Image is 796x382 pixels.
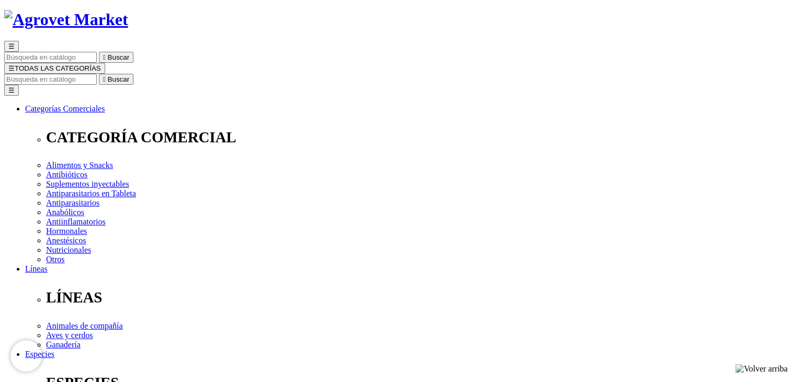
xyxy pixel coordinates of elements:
[46,289,792,306] p: LÍNEAS
[46,208,84,217] a: Anabólicos
[46,227,87,235] a: Hormonales
[8,64,15,72] span: ☰
[4,63,105,74] button: ☰TODAS LAS CATEGORÍAS
[46,255,65,264] a: Otros
[46,161,113,170] a: Alimentos y Snacks
[4,10,128,29] img: Agrovet Market
[46,129,792,146] p: CATEGORÍA COMERCIAL
[10,340,42,372] iframe: Brevo live chat
[108,53,129,61] span: Buscar
[103,53,106,61] i: 
[99,52,133,63] button:  Buscar
[25,104,105,113] a: Categorías Comerciales
[46,340,81,349] a: Ganadería
[99,74,133,85] button:  Buscar
[46,331,93,340] a: Aves y cerdos
[735,364,788,374] img: Volver arriba
[46,170,87,179] a: Antibióticos
[4,85,19,96] button: ☰
[8,42,15,50] span: ☰
[46,245,91,254] a: Nutricionales
[25,264,48,273] a: Líneas
[25,350,54,358] a: Especies
[46,236,86,245] a: Anestésicos
[4,52,97,63] input: Buscar
[108,75,129,83] span: Buscar
[46,321,123,330] a: Animales de compañía
[46,198,99,207] a: Antiparasitarios
[46,189,136,198] a: Antiparasitarios en Tableta
[46,179,129,188] a: Suplementos inyectables
[4,41,19,52] button: ☰
[4,74,97,85] input: Buscar
[46,217,106,226] a: Antiinflamatorios
[103,75,106,83] i: 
